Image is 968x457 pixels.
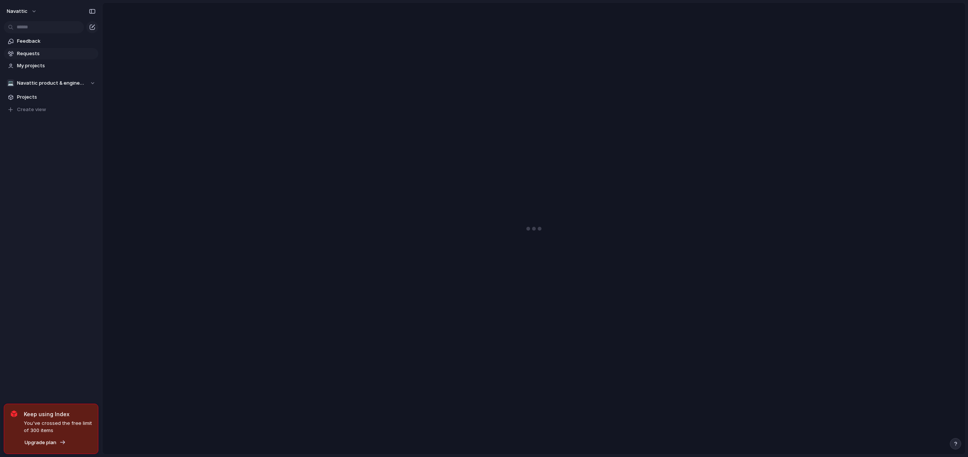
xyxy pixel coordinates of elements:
[4,77,98,89] button: 💻Navattic product & engineering
[7,79,14,87] div: 💻
[4,48,98,59] a: Requests
[7,8,28,15] span: navattic
[17,106,46,113] span: Create view
[17,37,96,45] span: Feedback
[24,420,92,434] span: You've crossed the free limit of 300 items
[4,91,98,103] a: Projects
[4,104,98,115] button: Create view
[17,62,96,70] span: My projects
[24,410,92,418] span: Keep using Index
[17,50,96,57] span: Requests
[4,36,98,47] a: Feedback
[22,437,68,448] button: Upgrade plan
[17,79,86,87] span: Navattic product & engineering
[4,60,98,71] a: My projects
[17,93,96,101] span: Projects
[25,439,56,446] span: Upgrade plan
[3,5,41,17] button: navattic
